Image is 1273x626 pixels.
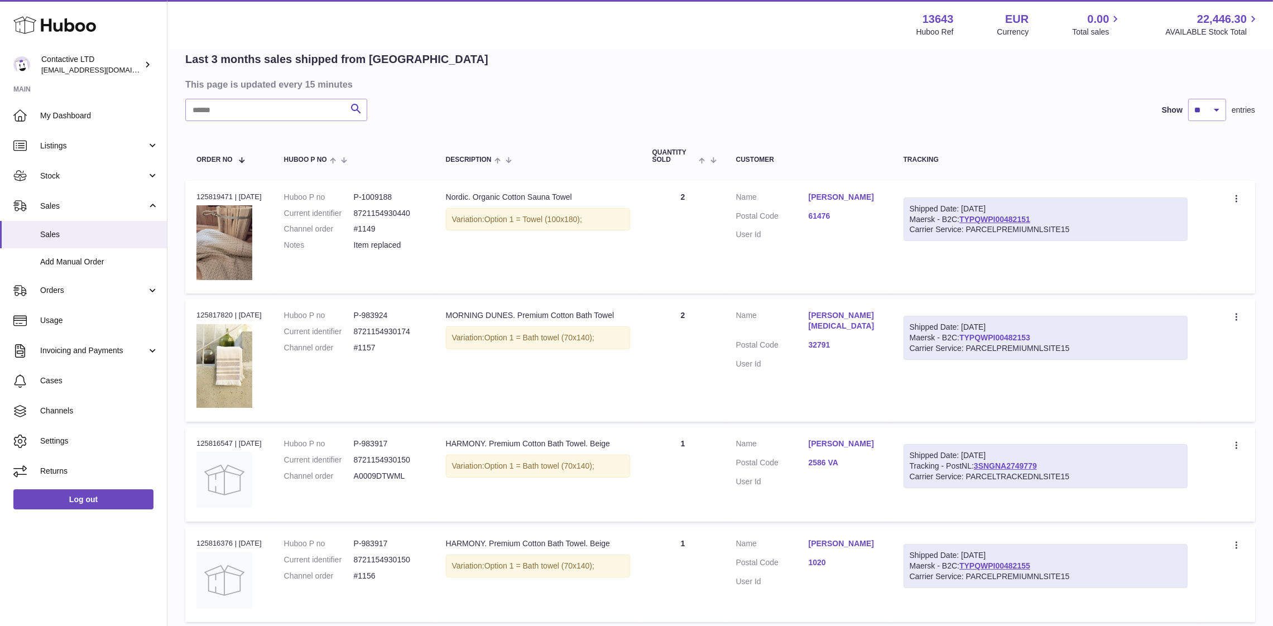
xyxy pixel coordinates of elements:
a: [PERSON_NAME] [809,192,881,203]
span: Returns [40,466,158,476]
a: Log out [13,489,153,509]
dt: User Id [736,359,809,369]
td: 2 [641,299,725,421]
a: 61476 [809,211,881,221]
dt: Name [736,310,809,334]
dt: User Id [736,576,809,587]
img: no-photo.jpg [196,452,252,508]
dt: Channel order [284,471,354,481]
dt: Notes [284,240,354,251]
a: [PERSON_NAME] [809,538,881,549]
a: [PERSON_NAME][MEDICAL_DATA] [809,310,881,331]
a: 32791 [809,340,881,350]
div: Maersk - B2C: [904,316,1188,360]
div: Maersk - B2C: [904,544,1188,588]
span: Add Manual Order [40,257,158,267]
img: soul@SOWLhome.com [13,56,30,73]
dd: #1156 [354,571,424,581]
span: My Dashboard [40,110,158,121]
div: Carrier Service: PARCELTRACKEDNLSITE15 [910,471,1182,482]
dd: 8721154930150 [354,555,424,565]
dt: Huboo P no [284,439,354,449]
span: Stock [40,171,147,181]
span: Orders [40,285,147,296]
dt: Postal Code [736,340,809,353]
div: Variation: [446,208,630,231]
a: 2586 VA [809,458,881,468]
a: 1020 [809,557,881,568]
dt: Postal Code [736,458,809,471]
a: [PERSON_NAME] [809,439,881,449]
strong: EUR [1005,12,1029,27]
div: Carrier Service: PARCELPREMIUMNLSITE15 [910,224,1182,235]
a: 0.00 Total sales [1072,12,1122,37]
span: Huboo P no [284,156,327,163]
span: Quantity Sold [652,149,696,163]
div: MORNING DUNES. Premium Cotton Bath Towel [446,310,630,321]
p: Item replaced [354,240,424,251]
span: [EMAIL_ADDRESS][DOMAIN_NAME] [41,65,164,74]
div: 125816376 | [DATE] [196,538,262,548]
dt: Huboo P no [284,192,354,203]
span: entries [1232,105,1255,115]
div: Maersk - B2C: [904,198,1188,242]
div: Variation: [446,455,630,478]
dt: Current identifier [284,455,354,465]
dd: 8721154930150 [354,455,424,465]
dt: Current identifier [284,208,354,219]
td: 1 [641,527,725,622]
span: Description [446,156,492,163]
span: Option 1 = Bath towel (70x140); [484,461,594,470]
span: Cases [40,375,158,386]
a: 22,446.30 AVAILABLE Stock Total [1165,12,1260,37]
dt: User Id [736,476,809,487]
div: Nordic. Organic Cotton Sauna Towel [446,192,630,203]
dt: Current identifier [284,555,354,565]
dt: Channel order [284,343,354,353]
dd: 8721154930174 [354,326,424,337]
dt: Postal Code [736,211,809,224]
div: HARMONY. Premium Cotton Bath Towel. Beige [446,538,630,549]
img: no-photo.jpg [196,552,252,608]
div: Shipped Date: [DATE] [910,322,1182,333]
div: Variation: [446,326,630,349]
div: Shipped Date: [DATE] [910,204,1182,214]
div: Customer [736,156,881,163]
dd: P-983924 [354,310,424,321]
a: TYPQWPI00482153 [959,333,1030,342]
div: Carrier Service: PARCELPREMIUMNLSITE15 [910,571,1182,582]
span: Option 1 = Bath towel (70x140); [484,561,594,570]
span: Order No [196,156,233,163]
span: Channels [40,406,158,416]
img: sowl_sauna_towel_long_island.jpg [196,205,252,280]
dt: User Id [736,229,809,240]
td: 2 [641,181,725,294]
dt: Name [736,439,809,452]
dt: Name [736,192,809,205]
dd: P-983917 [354,538,424,549]
span: 0.00 [1088,12,1109,27]
div: Tracking - PostNL: [904,444,1188,488]
dd: P-983917 [354,439,424,449]
dd: 8721154930440 [354,208,424,219]
div: Tracking [904,156,1188,163]
span: Settings [40,436,158,446]
div: Huboo Ref [916,27,954,37]
div: 125819471 | [DATE] [196,192,262,202]
h3: This page is updated every 15 minutes [185,78,1252,90]
a: 3SNGNA2749779 [974,461,1037,470]
img: morning_dunes_premium_cotton_bath_towel_2.jpg [196,324,252,408]
div: HARMONY. Premium Cotton Bath Towel. Beige [446,439,630,449]
span: Option 1 = Bath towel (70x140); [484,333,594,342]
span: Total sales [1072,27,1122,37]
span: 22,446.30 [1197,12,1247,27]
a: TYPQWPI00482155 [959,561,1030,570]
dd: A0009DTWML [354,471,424,481]
div: Variation: [446,555,630,577]
span: Usage [40,315,158,326]
span: Sales [40,201,147,211]
span: Invoicing and Payments [40,345,147,356]
h2: Last 3 months sales shipped from [GEOGRAPHIC_DATA] [185,52,488,67]
dd: #1157 [354,343,424,353]
dt: Huboo P no [284,310,354,321]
